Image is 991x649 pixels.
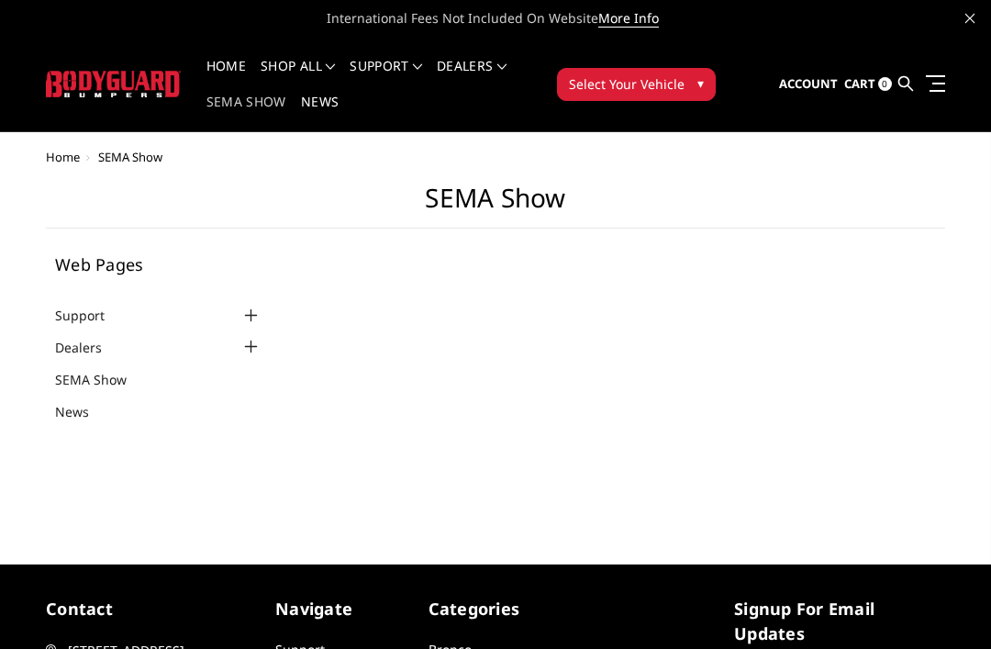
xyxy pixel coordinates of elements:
a: Dealers [437,60,507,95]
a: More Info [598,9,659,28]
a: News [55,402,112,421]
button: Select Your Vehicle [557,68,716,101]
h5: Navigate [275,597,410,621]
h5: Web Pages [55,256,262,273]
a: Account [779,60,838,109]
a: Cart 0 [844,60,892,109]
a: SEMA Show [206,95,286,131]
h5: contact [46,597,257,621]
a: Dealers [55,338,125,357]
h1: SEMA Show [46,183,945,229]
span: Select Your Vehicle [569,74,685,94]
span: SEMA Show [98,149,162,165]
a: Support [55,306,128,325]
span: Cart [844,75,875,92]
h5: signup for email updates [734,597,945,646]
a: Home [206,60,246,95]
iframe: Form 0 [280,256,936,394]
span: 0 [878,77,892,91]
h5: Categories [429,597,563,621]
span: Account [779,75,838,92]
a: Support [350,60,422,95]
img: BODYGUARD BUMPERS [46,71,181,97]
a: News [301,95,339,131]
a: SEMA Show [55,370,150,389]
a: shop all [261,60,335,95]
a: Home [46,149,80,165]
span: ▾ [697,73,704,93]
